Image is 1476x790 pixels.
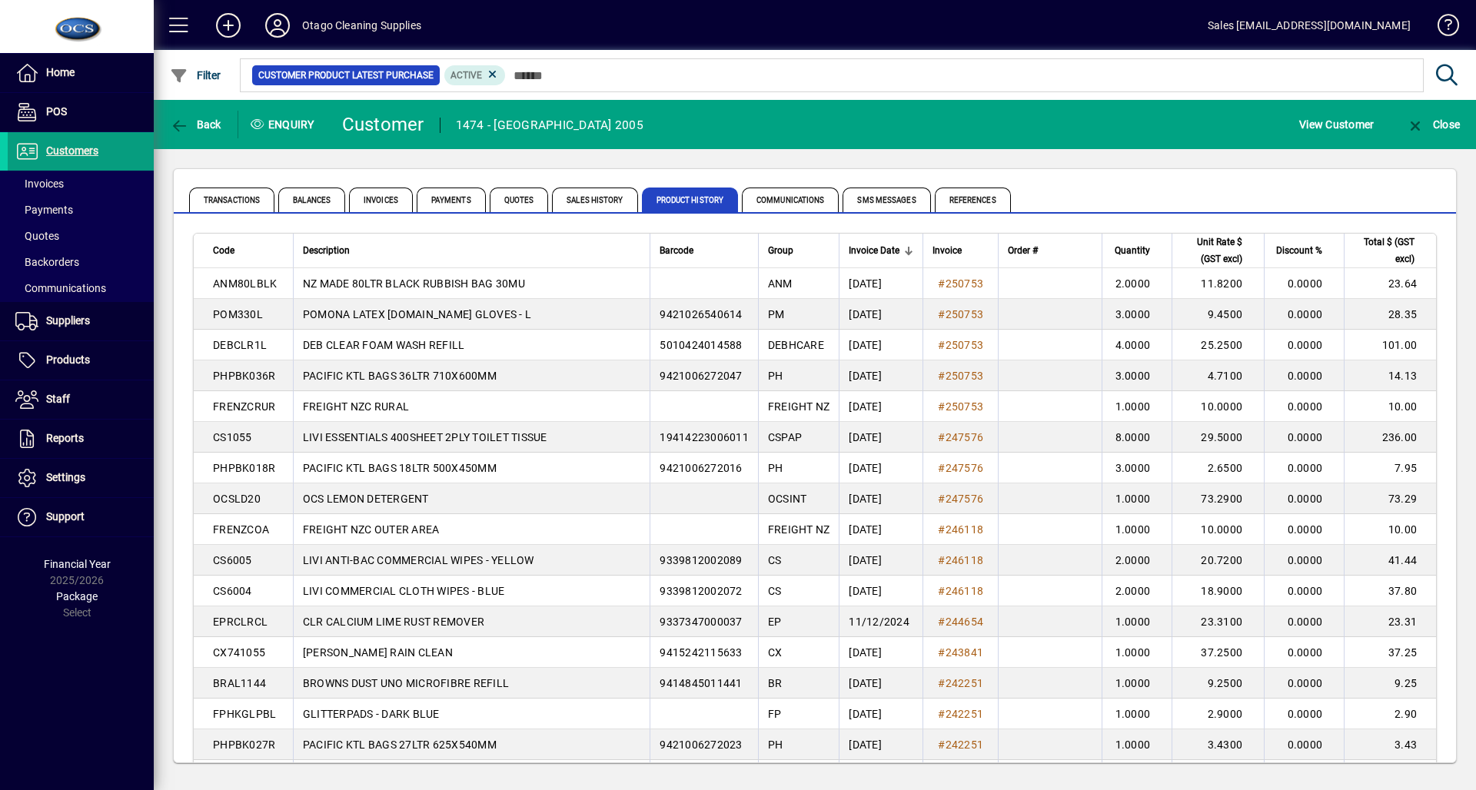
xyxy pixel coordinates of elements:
[1344,360,1436,391] td: 14.13
[303,708,440,720] span: GLITTERPADS - DARK BLUE
[1172,330,1264,360] td: 25.2500
[8,380,154,419] a: Staff
[946,339,984,351] span: 250753
[46,66,75,78] span: Home
[1264,637,1344,668] td: 0.0000
[213,493,261,505] span: OCSLD20
[839,268,922,299] td: [DATE]
[1264,606,1344,637] td: 0.0000
[15,178,64,190] span: Invoices
[1102,268,1172,299] td: 2.0000
[932,275,989,292] a: #250753
[1102,606,1172,637] td: 1.0000
[46,354,90,366] span: Products
[46,105,67,118] span: POS
[1102,453,1172,483] td: 3.0000
[660,616,742,628] span: 9337347000037
[278,188,345,212] span: Balances
[932,736,989,753] a: #242251
[15,230,59,242] span: Quotes
[444,65,506,85] mat-chip: Product Activation Status: Active
[213,523,269,536] span: FRENZCOA
[938,339,945,351] span: #
[660,677,742,689] span: 9414845011441
[1102,699,1172,729] td: 1.0000
[768,242,830,259] div: Group
[342,112,424,137] div: Customer
[303,242,641,259] div: Description
[1402,111,1464,138] button: Close
[839,545,922,576] td: [DATE]
[660,646,742,659] span: 9415242115633
[660,462,742,474] span: 9421006272016
[938,677,945,689] span: #
[660,370,742,382] span: 9421006272047
[303,339,465,351] span: DEB CLEAR FOAM WASH REFILL
[1344,299,1436,330] td: 28.35
[417,188,486,212] span: Payments
[768,739,783,751] span: PH
[213,554,252,566] span: CS6005
[938,708,945,720] span: #
[238,112,331,137] div: Enquiry
[642,188,739,212] span: Product History
[839,299,922,330] td: [DATE]
[8,54,154,92] a: Home
[8,498,154,536] a: Support
[1344,637,1436,668] td: 37.25
[1344,330,1436,360] td: 101.00
[15,256,79,268] span: Backorders
[660,308,742,320] span: 9421026540614
[8,420,154,458] a: Reports
[1264,453,1344,483] td: 0.0000
[1344,606,1436,637] td: 23.31
[8,275,154,301] a: Communications
[213,308,263,320] span: POM330L
[660,242,749,259] div: Barcode
[166,111,225,138] button: Back
[1390,111,1476,138] app-page-header-button: Close enquiry
[1295,111,1378,138] button: View Customer
[450,70,482,81] span: Active
[303,462,497,474] span: PACIFIC KTL BAGS 18LTR 500X450MM
[935,188,1011,212] span: References
[8,171,154,197] a: Invoices
[932,398,989,415] a: #250753
[170,69,221,81] span: Filter
[8,223,154,249] a: Quotes
[946,493,984,505] span: 247576
[44,558,111,570] span: Financial Year
[938,493,945,505] span: #
[213,339,267,351] span: DEBCLR1L
[839,422,922,453] td: [DATE]
[1102,514,1172,545] td: 1.0000
[1102,299,1172,330] td: 3.0000
[302,13,421,38] div: Otago Cleaning Supplies
[349,188,413,212] span: Invoices
[303,739,497,751] span: PACIFIC KTL BAGS 27LTR 625X540MM
[1102,330,1172,360] td: 4.0000
[303,493,429,505] span: OCS LEMON DETERGENT
[253,12,302,39] button: Profile
[1299,112,1374,137] span: View Customer
[932,583,989,599] a: #246118
[170,118,221,131] span: Back
[46,393,70,405] span: Staff
[1264,729,1344,760] td: 0.0000
[843,188,930,212] span: SMS Messages
[303,370,497,382] span: PACIFIC KTL BAGS 36LTR 710X600MM
[768,400,830,413] span: FREIGHT NZ
[839,483,922,514] td: [DATE]
[839,668,922,699] td: [DATE]
[1172,299,1264,330] td: 9.4500
[1172,268,1264,299] td: 11.8200
[938,523,945,536] span: #
[660,339,742,351] span: 5010424014588
[839,637,922,668] td: [DATE]
[1102,422,1172,453] td: 8.0000
[1102,729,1172,760] td: 1.0000
[303,242,350,259] span: Description
[946,616,984,628] span: 244654
[213,739,275,751] span: PHPBK027R
[839,606,922,637] td: 11/12/2024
